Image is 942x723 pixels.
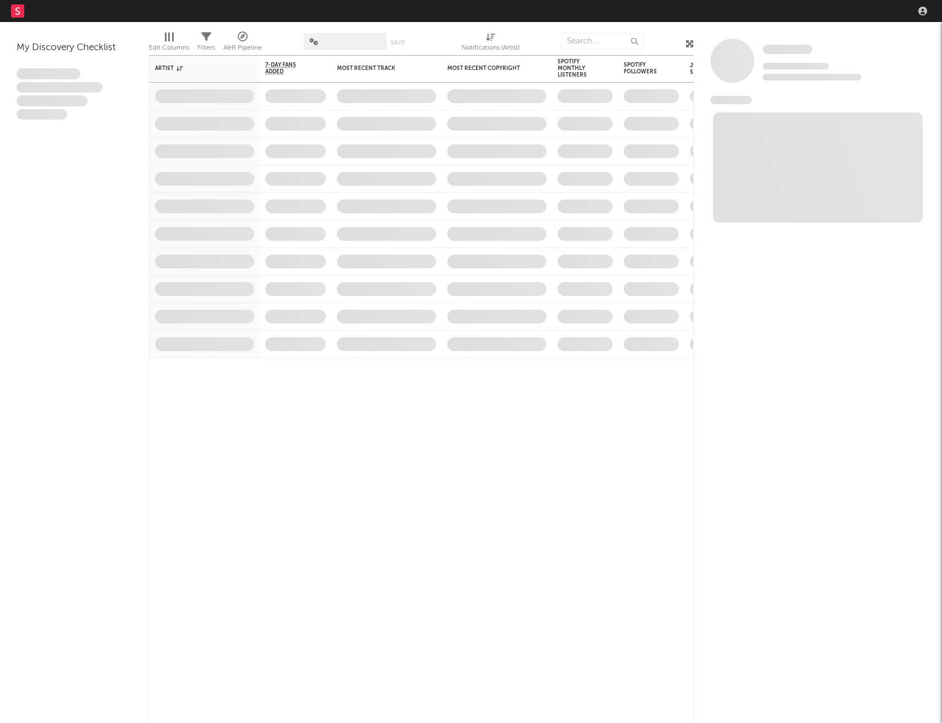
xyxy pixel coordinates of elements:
[149,28,189,60] div: Edit Columns
[223,28,262,60] div: A&R Pipeline
[462,28,520,60] div: Notifications (Artist)
[763,74,861,80] span: 0 fans last week
[149,41,189,55] div: Edit Columns
[624,62,662,75] div: Spotify Followers
[763,44,812,55] a: Some Artist
[17,68,81,79] span: Lorem ipsum dolor
[763,63,829,69] span: Tracking Since: [DATE]
[561,33,644,50] input: Search...
[155,65,238,72] div: Artist
[447,65,530,72] div: Most Recent Copyright
[17,82,103,93] span: Integer aliquet in purus et
[690,62,718,75] div: Jump Score
[763,45,812,54] span: Some Artist
[337,65,420,72] div: Most Recent Track
[390,40,405,46] button: Save
[710,96,752,104] span: News Feed
[17,109,67,120] span: Aliquam viverra
[223,41,262,55] div: A&R Pipeline
[558,58,596,78] div: Spotify Monthly Listeners
[17,95,88,106] span: Praesent ac interdum
[197,28,215,60] div: Filters
[462,41,520,55] div: Notifications (Artist)
[17,41,132,55] div: My Discovery Checklist
[265,62,309,75] span: 7-Day Fans Added
[197,41,215,55] div: Filters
